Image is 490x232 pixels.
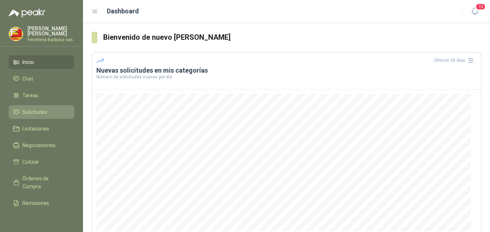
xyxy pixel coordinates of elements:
img: Logo peakr [9,9,45,17]
a: Negociaciones [9,138,74,152]
span: Cotizar [22,158,39,166]
span: Inicio [22,58,34,66]
a: Cotizar [9,155,74,169]
span: 10 [476,3,486,10]
p: Ferretería Barbosa sas [27,38,74,42]
a: Remisiones [9,196,74,210]
h1: Dashboard [107,6,139,16]
p: Número de solicitudes nuevas por día [96,75,477,79]
img: Company Logo [9,27,23,41]
a: Órdenes de Compra [9,172,74,193]
a: Chat [9,72,74,86]
span: Licitaciones [22,125,49,133]
h3: Bienvenido de nuevo [PERSON_NAME] [103,32,481,43]
button: 10 [468,5,481,18]
a: Configuración [9,213,74,227]
a: Tareas [9,89,74,102]
a: Solicitudes [9,105,74,119]
div: Últimos 30 días [434,55,477,66]
span: Tareas [22,91,38,99]
a: Inicio [9,55,74,69]
p: [PERSON_NAME] [PERSON_NAME] [27,26,74,36]
span: Solicitudes [22,108,47,116]
h3: Nuevas solicitudes en mis categorías [96,66,477,75]
span: Negociaciones [22,141,56,149]
span: Chat [22,75,33,83]
span: Órdenes de Compra [22,175,67,190]
span: Remisiones [22,199,49,207]
a: Licitaciones [9,122,74,136]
